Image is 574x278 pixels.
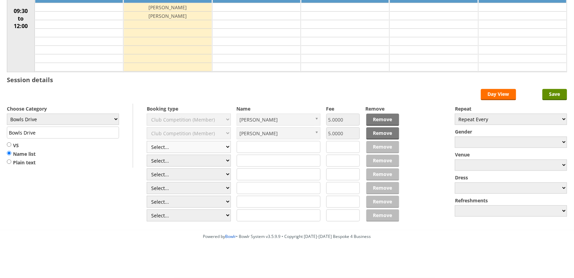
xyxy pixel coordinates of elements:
td: [PERSON_NAME] [124,3,211,12]
label: Venue [455,151,567,158]
span: [PERSON_NAME] [240,128,312,139]
a: Remove [366,127,399,140]
input: Save [543,89,567,100]
span: Powered by • Bowlr System v3.5.9.9 • Copyright [DATE]-[DATE] Bespoke 4 Business [203,233,371,239]
label: Remove [365,105,399,112]
label: Name list [7,151,36,157]
a: [PERSON_NAME] [237,127,321,139]
input: Name list [7,151,11,156]
label: Gender [455,128,567,135]
a: Day View [481,89,516,100]
input: Plain text [7,159,11,164]
span: [PERSON_NAME] [240,114,312,125]
label: Name [237,105,321,112]
label: VS [7,142,36,149]
h3: Session details [7,76,53,84]
a: Bowlr [225,233,236,239]
a: [PERSON_NAME] [237,114,321,126]
label: Booking type [147,105,231,112]
label: Plain text [7,159,36,166]
label: Choose Category [7,105,119,112]
label: Refreshments [455,197,567,204]
input: Title/Description [7,127,119,139]
label: Dress [455,174,567,181]
td: [PERSON_NAME] [124,12,211,20]
input: VS [7,142,11,147]
label: Fee [326,105,360,112]
label: Repeat [455,105,567,112]
a: Remove [366,114,399,126]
